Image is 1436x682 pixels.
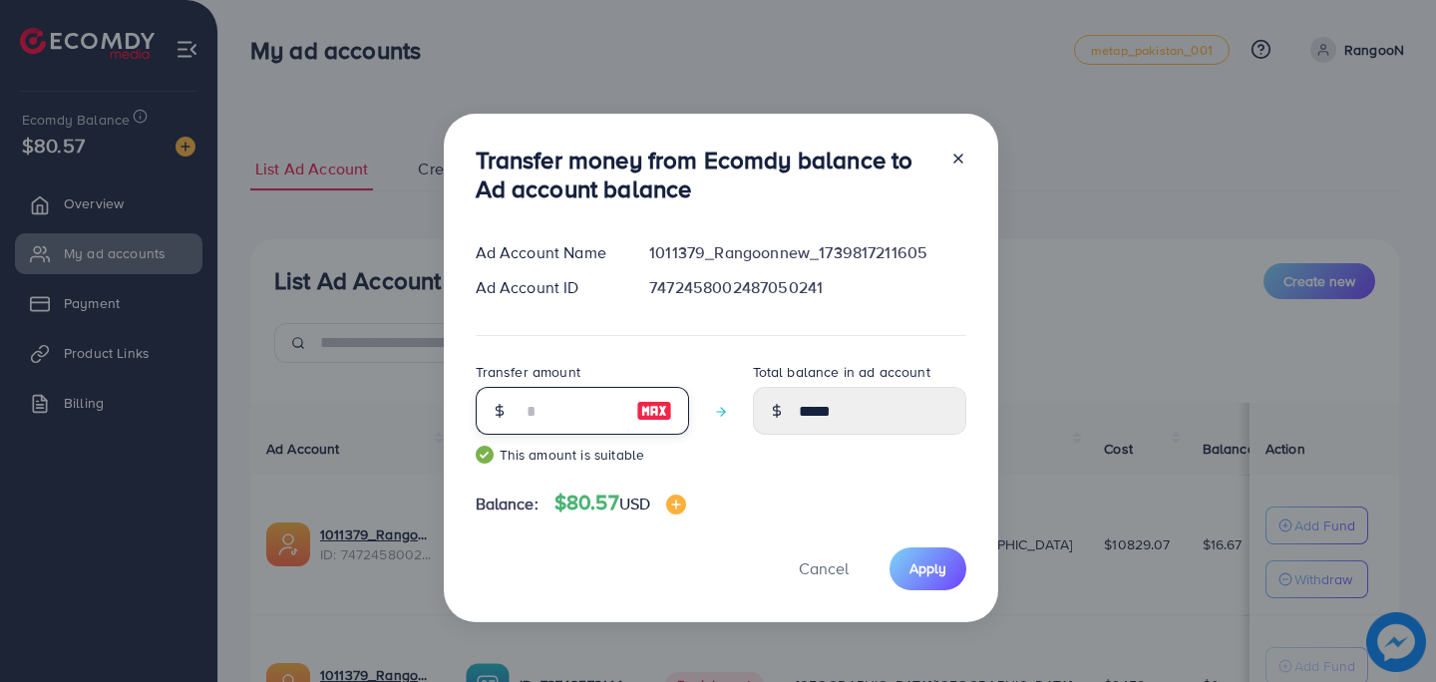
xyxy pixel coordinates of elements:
div: 1011379_Rangoonnew_1739817211605 [633,241,981,264]
span: Cancel [799,557,849,579]
span: Balance: [476,493,538,515]
span: USD [619,493,650,514]
img: image [666,495,686,514]
div: 7472458002487050241 [633,276,981,299]
button: Apply [890,547,966,590]
div: Ad Account Name [460,241,634,264]
h4: $80.57 [554,491,686,515]
img: guide [476,446,494,464]
h3: Transfer money from Ecomdy balance to Ad account balance [476,146,934,203]
small: This amount is suitable [476,445,689,465]
img: image [636,399,672,423]
button: Cancel [774,547,874,590]
label: Total balance in ad account [753,362,930,382]
div: Ad Account ID [460,276,634,299]
label: Transfer amount [476,362,580,382]
span: Apply [909,558,946,578]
